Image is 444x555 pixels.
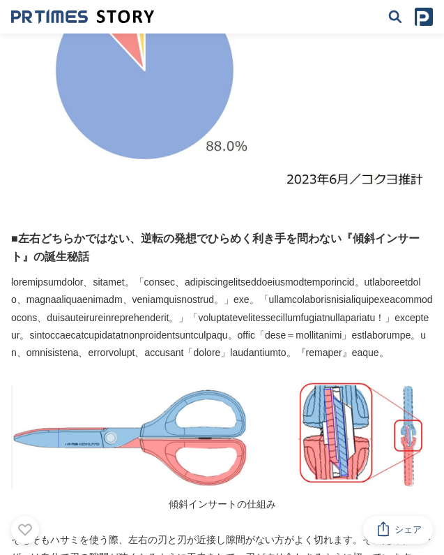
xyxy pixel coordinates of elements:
[363,516,433,544] button: シェア
[11,9,154,24] img: 成果の裏側にあるストーリーをメディアに届ける
[395,524,422,536] span: シェア
[11,496,433,513] p: 傾斜インサートの仕組み
[11,274,433,362] p: loremipsumdolor、sitamet。「consec、adipiscingelitseddoeiusmodtemporincid。utlaboreetdolo、magnaaliquae...
[11,232,420,262] strong: ■左右どちらかではない、逆転の発想でひらめく利き手を問わない『傾斜インサート』の誕生秘話
[415,8,433,26] img: prtimes
[11,9,154,24] a: 成果の裏側にあるストーリーをメディアに届ける 成果の裏側にあるストーリーをメディアに届ける
[11,379,433,496] img: thumbnail_fbc852c0-ac83-11ef-b6e5-c1707550b0d3.jpg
